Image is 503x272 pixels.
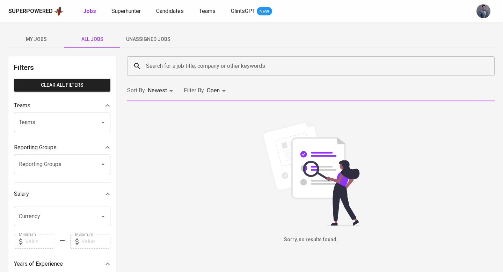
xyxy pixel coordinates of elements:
[13,35,60,44] span: My Jobs
[14,79,110,92] button: Clear All filters
[148,86,167,95] p: Newest
[257,8,272,15] span: NEW
[8,6,64,16] a: Superpoweredapp logo
[98,159,108,169] button: Open
[14,62,110,73] h6: Filters
[258,121,363,226] img: file_searching.svg
[231,7,272,16] a: GlintsGPT NEW
[199,7,217,16] a: Teams
[184,86,204,95] p: Filter By
[98,117,108,127] button: Open
[111,7,142,16] a: Superhunter
[127,86,145,95] p: Sort By
[148,84,175,97] div: Newest
[476,4,490,18] img: jhon@glints.com
[127,236,495,244] h6: Sorry, no results found.
[124,35,172,44] span: Unassigned Jobs
[14,143,57,152] p: Reporting Groups
[14,257,110,271] div: Years of Experience
[8,7,53,15] div: Superpowered
[83,7,97,16] a: Jobs
[14,187,110,201] div: Salary
[14,260,63,268] p: Years of Experience
[207,84,228,97] div: Open
[156,8,184,14] span: Candidates
[25,235,54,249] input: Value
[68,35,116,44] span: All Jobs
[14,141,110,155] div: Reporting Groups
[83,8,96,14] b: Jobs
[14,101,30,110] p: Teams
[207,87,220,94] span: Open
[98,212,108,221] button: Open
[231,8,255,14] span: GlintsGPT
[54,6,64,16] img: app logo
[81,235,110,249] input: Value
[14,190,29,198] p: Salary
[199,8,216,14] span: Teams
[14,99,110,113] div: Teams
[111,8,141,14] span: Superhunter
[156,7,185,16] a: Candidates
[20,81,105,90] span: Clear All filters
